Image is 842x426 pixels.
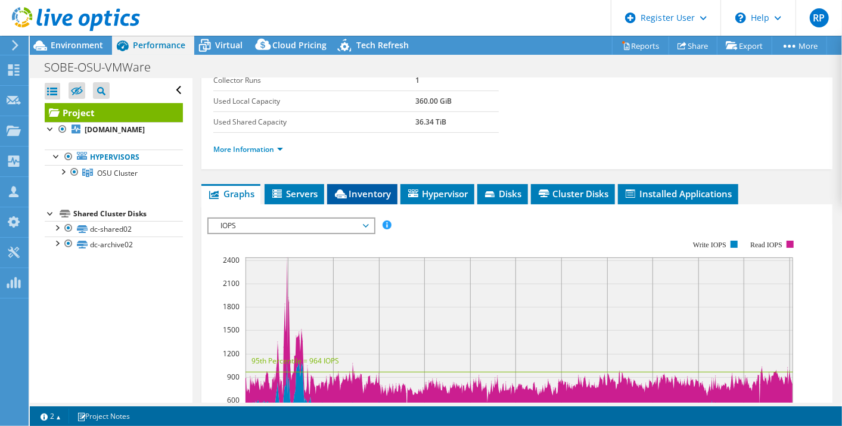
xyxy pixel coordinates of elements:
b: 360.00 GiB [415,96,452,106]
text: 900 [227,372,240,382]
a: More Information [213,144,283,154]
b: 1 [415,75,420,85]
text: 2400 [223,255,240,265]
text: 95th Percentile = 964 IOPS [251,356,339,366]
span: Installed Applications [624,188,732,200]
a: More [772,36,827,55]
text: 1200 [223,349,240,359]
label: Used Local Capacity [213,95,416,107]
span: OSU Cluster [97,168,138,178]
a: Project [45,103,183,122]
span: Cluster Disks [537,188,609,200]
a: Hypervisors [45,150,183,165]
a: dc-archive02 [45,237,183,252]
span: Cloud Pricing [272,39,327,51]
text: Write IOPS [693,241,726,249]
a: Share [669,36,717,55]
span: Performance [133,39,185,51]
span: Servers [271,188,318,200]
text: 1800 [223,301,240,312]
a: OSU Cluster [45,165,183,181]
span: Tech Refresh [356,39,409,51]
span: Disks [483,188,522,200]
text: Read IOPS [750,241,782,249]
span: Hypervisor [406,188,468,200]
h1: SOBE-OSU-VMWare [39,61,169,74]
div: Shared Cluster Disks [73,207,183,221]
label: Used Shared Capacity [213,116,416,128]
span: Environment [51,39,103,51]
a: Export [717,36,772,55]
b: [DOMAIN_NAME] [85,125,145,135]
text: 600 [227,395,240,405]
span: Virtual [215,39,243,51]
span: RP [810,8,829,27]
a: Project Notes [69,409,138,424]
text: 2100 [223,278,240,288]
b: 36.34 TiB [415,117,446,127]
text: 1500 [223,325,240,335]
svg: \n [735,13,746,23]
label: Collector Runs [213,74,416,86]
span: Inventory [333,188,392,200]
a: dc-shared02 [45,221,183,237]
span: Graphs [207,188,254,200]
a: [DOMAIN_NAME] [45,122,183,138]
a: Reports [612,36,669,55]
span: IOPS [215,219,368,233]
a: 2 [32,409,69,424]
